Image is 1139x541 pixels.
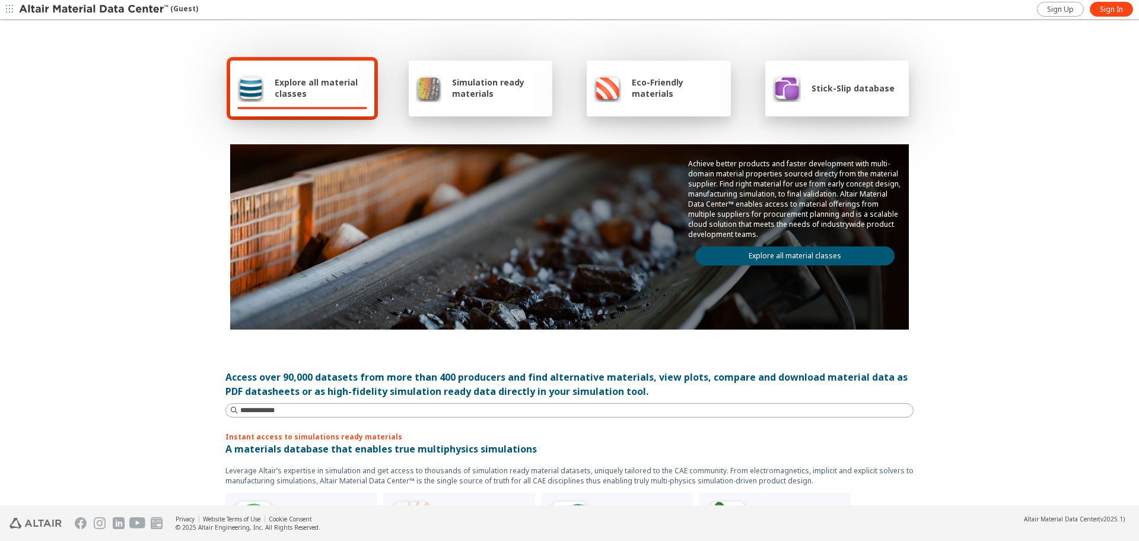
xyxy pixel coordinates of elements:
span: Explore all material classes [275,77,367,99]
p: Instant access to simulations ready materials [225,432,914,442]
span: Eco-Friendly materials [632,77,723,99]
span: Altair Material Data Center [1024,515,1099,523]
div: Access over 90,000 datasets from more than 400 producers and find alternative materials, view plo... [225,370,914,398]
a: Sign Up [1037,2,1084,17]
div: (v2025.1) [1024,515,1125,523]
p: A materials database that enables true multiphysics simulations [225,442,914,456]
div: (Guest) [19,4,198,15]
img: Explore all material classes [237,74,264,102]
a: Privacy [176,515,195,523]
span: Stick-Slip database [812,83,895,94]
a: Website Terms of Use [203,515,260,523]
img: Simulation ready materials [416,74,441,102]
span: Simulation ready materials [452,77,545,99]
p: Leverage Altair’s expertise in simulation and get access to thousands of simulation ready materia... [225,466,914,486]
p: Achieve better products and faster development with multi-domain material properties sourced dire... [688,159,902,239]
img: Altair Engineering [9,518,62,529]
img: Altair Material Data Center [19,4,170,15]
span: Sign In [1100,5,1123,14]
span: Sign Up [1047,5,1074,14]
img: Stick-Slip database [772,74,801,102]
a: Cookie Consent [269,515,312,523]
div: © 2025 Altair Engineering, Inc. All Rights Reserved. [176,523,320,531]
a: Explore all material classes [695,246,895,265]
img: Eco-Friendly materials [594,74,621,102]
a: Sign In [1090,2,1133,17]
